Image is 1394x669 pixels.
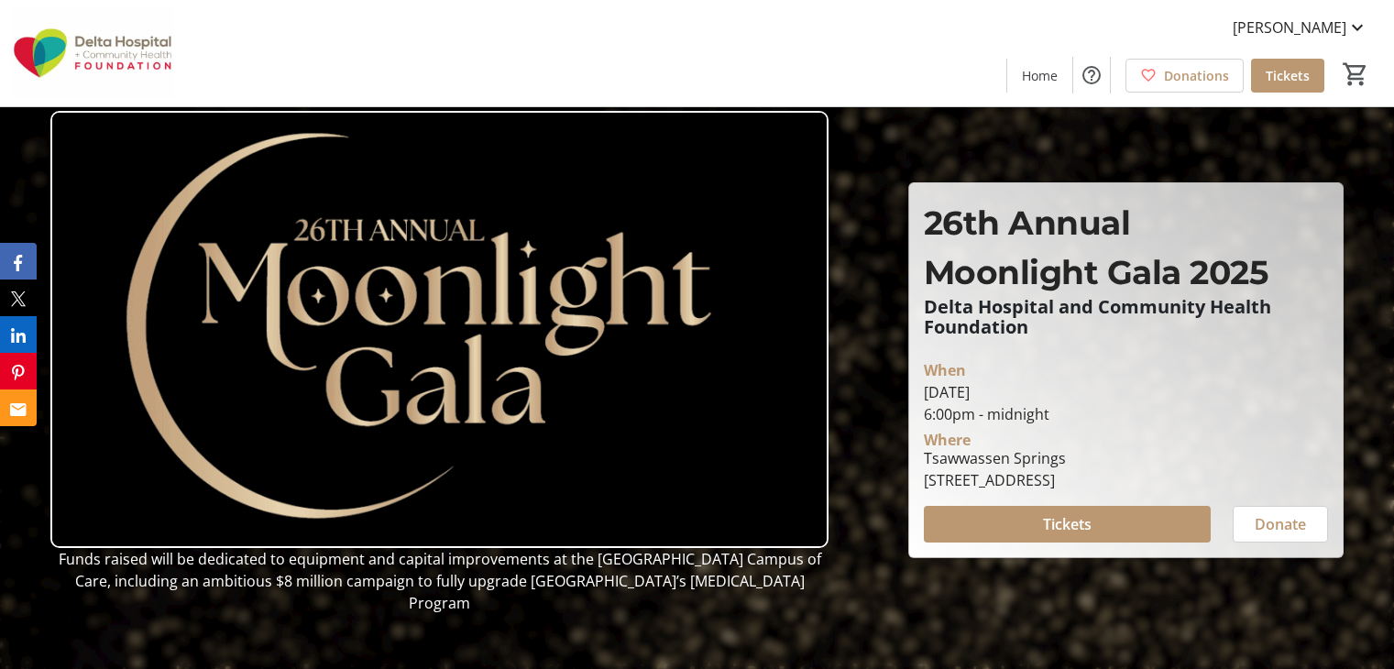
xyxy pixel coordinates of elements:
img: Campaign CTA Media Photo [50,111,829,549]
a: Donations [1125,59,1244,93]
div: Where [924,433,971,447]
span: Donate [1255,513,1306,535]
span: Tickets [1043,513,1092,535]
div: Tsawwassen Springs [924,447,1066,469]
span: Tickets [1266,66,1310,85]
a: Tickets [1251,59,1324,93]
span: [PERSON_NAME] [1233,16,1346,38]
p: Delta Hospital and Community Health Foundation [924,297,1328,337]
p: 26th Annual [924,198,1328,247]
div: [DATE] 6:00pm - midnight [924,381,1328,425]
img: Delta Hospital and Community Health Foundation's Logo [11,7,174,99]
a: Home [1007,59,1072,93]
span: Home [1022,66,1058,85]
button: [PERSON_NAME] [1218,13,1383,42]
div: When [924,359,966,381]
div: [STREET_ADDRESS] [924,469,1066,491]
span: Donations [1164,66,1229,85]
button: Cart [1339,58,1372,91]
button: Help [1073,57,1110,93]
p: Moonlight Gala 2025 [924,247,1328,297]
button: Donate [1233,506,1328,543]
span: Funds raised will be dedicated to equipment and capital improvements at the [GEOGRAPHIC_DATA] Cam... [59,549,821,613]
button: Tickets [924,506,1211,543]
